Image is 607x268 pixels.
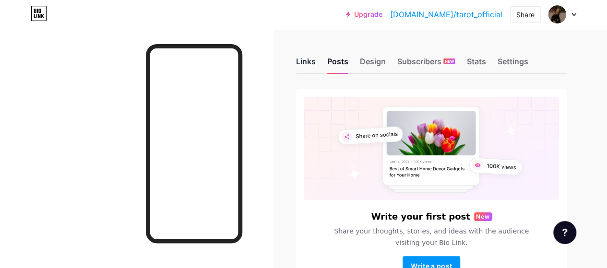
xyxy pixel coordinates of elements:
[346,11,382,18] a: Upgrade
[390,9,502,20] a: [DOMAIN_NAME]/tarot_official
[497,56,528,73] div: Settings
[516,10,535,20] div: Share
[466,56,486,73] div: Stats
[445,58,454,64] span: NEW
[360,56,386,73] div: Design
[476,212,490,221] span: New
[296,56,316,73] div: Links
[327,56,348,73] div: Posts
[371,212,470,221] h6: Write your first post
[397,56,455,73] div: Subscribers
[329,225,533,248] span: Share your thoughts, stories, and ideas with the audience visiting your Bio Link.
[548,5,566,23] img: tarot_official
